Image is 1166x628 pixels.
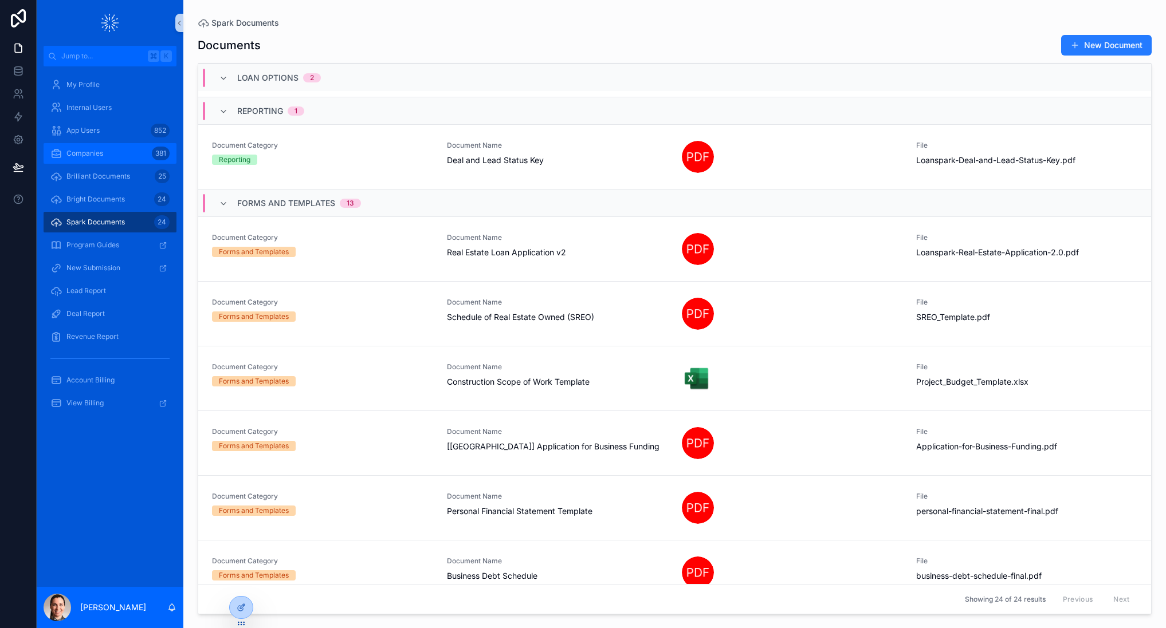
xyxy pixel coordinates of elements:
span: .pdf [1043,505,1058,517]
span: Document Name [447,298,668,307]
span: Lead Report [66,286,106,295]
span: Document Category [212,427,433,436]
div: 852 [151,124,170,137]
span: My Profile [66,80,100,89]
span: Document Category [212,492,433,501]
span: Construction Scope of Work Template [447,376,668,388]
span: business-debt-schedule-final [916,570,1026,582]
span: File [916,233,1137,242]
span: Internal Users [66,103,112,112]
div: 13 [347,199,354,208]
p: [PERSON_NAME] [80,602,146,613]
span: Document Name [447,141,668,150]
a: Spark Documents24 [44,212,176,232]
a: Program Guides [44,235,176,255]
span: .pdf [1042,441,1057,452]
span: Document Name [447,362,668,372]
span: File [916,298,1137,307]
div: 2 [310,73,314,82]
div: Forms and Templates [219,570,289,580]
div: Forms and Templates [219,441,289,451]
div: Forms and Templates [219,376,289,386]
span: Document Category [212,298,433,307]
div: Forms and Templates [219,247,289,257]
span: Document Category [212,556,433,566]
span: Loan Options [237,72,299,84]
a: Spark Documents [198,17,279,29]
span: Showing 24 of 24 results [965,595,1046,604]
div: 381 [152,147,170,160]
div: 1 [295,106,297,116]
span: Document Name [447,233,668,242]
span: Personal Financial Statement Template [447,505,668,517]
a: Deal Report [44,303,176,324]
span: personal-financial-statement-final [916,505,1043,517]
span: .pdf [1026,570,1042,582]
span: File [916,141,1137,150]
span: .pdf [1063,247,1079,258]
span: .pdf [975,311,990,323]
a: App Users852 [44,120,176,141]
span: .pdf [1060,155,1075,166]
span: Companies [66,149,103,158]
span: Revenue Report [66,332,119,341]
span: File [916,492,1137,501]
span: Account Billing [66,376,115,385]
a: Account Billing [44,370,176,390]
span: Reporting [237,105,283,117]
span: Brilliant Documents [66,172,130,181]
a: Bright Documents24 [44,189,176,210]
span: File [916,362,1137,372]
div: 24 [154,215,170,229]
span: Document Name [447,492,668,501]
a: Lead Report [44,281,176,301]
span: App Users [66,126,100,135]
a: Revenue Report [44,326,176,347]
button: New Document [1061,35,1152,56]
span: File [916,556,1137,566]
a: View Billing [44,393,176,413]
span: Document Name [447,427,668,436]
span: K [162,52,171,61]
span: Document Category [212,141,433,150]
a: My Profile [44,74,176,95]
a: Companies381 [44,143,176,164]
span: View Billing [66,398,104,408]
a: New Submission [44,258,176,278]
span: Real Estate Loan Application v2 [447,247,668,258]
span: Spark Documents [66,218,125,227]
span: Jump to... [61,52,143,61]
span: Spark Documents [211,17,279,29]
div: Reporting [219,155,250,165]
span: [[GEOGRAPHIC_DATA]] Application for Business Funding [447,441,668,452]
span: Program Guides [66,240,119,250]
span: Loanspark-Deal-and-Lead-Status-Key [916,155,1060,166]
span: Document Category [212,362,433,372]
div: Forms and Templates [219,311,289,322]
div: scrollable content [37,66,183,428]
span: Application-for-Business-Funding [916,441,1042,452]
span: Deal Report [66,309,105,318]
a: Internal Users [44,97,176,118]
span: Deal and Lead Status Key [447,155,668,166]
span: Project_Budget_Template [916,376,1011,388]
span: Document Name [447,556,668,566]
span: .xlsx [1011,376,1028,388]
div: Forms and Templates [219,505,289,516]
span: Forms and Templates [237,198,335,209]
span: Business Debt Schedule [447,570,668,582]
span: Loanspark-Real-Estate-Application-2.0 [916,247,1063,258]
span: Bright Documents [66,195,125,204]
span: Schedule of Real Estate Owned (SREO) [447,311,668,323]
button: Jump to...K [44,46,176,66]
a: Brilliant Documents25 [44,166,176,187]
span: New Submission [66,263,120,272]
div: 25 [155,169,170,183]
img: App logo [101,14,119,32]
span: File [916,427,1137,436]
h1: Documents [198,37,261,53]
span: SREO_Template [916,311,975,323]
span: Document Category [212,233,433,242]
div: 24 [154,192,170,206]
